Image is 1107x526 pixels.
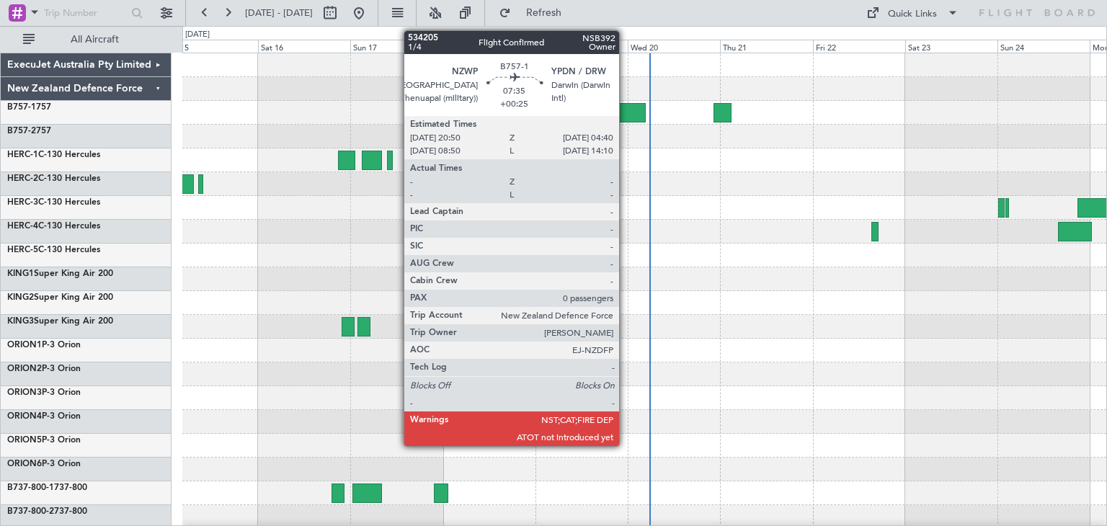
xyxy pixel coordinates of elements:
[7,198,100,207] a: HERC-3C-130 Hercules
[7,317,34,326] span: KING3
[7,222,38,231] span: HERC-4
[37,35,152,45] span: All Aircraft
[443,40,535,53] div: Mon 18
[7,127,51,135] a: B757-2757
[7,412,81,421] a: ORION4P-3 Orion
[7,365,81,373] a: ORION2P-3 Orion
[7,127,36,135] span: B757-2
[7,269,34,278] span: KING1
[514,8,574,18] span: Refresh
[166,40,258,53] div: Fri 15
[7,103,51,112] a: B757-1757
[905,40,997,53] div: Sat 23
[7,174,38,183] span: HERC-2
[7,483,54,492] span: B737-800-1
[7,246,100,254] a: HERC-5C-130 Hercules
[7,460,81,468] a: ORION6P-3 Orion
[7,198,38,207] span: HERC-3
[16,28,156,51] button: All Aircraft
[350,40,443,53] div: Sun 17
[7,436,81,445] a: ORION5P-3 Orion
[7,151,38,159] span: HERC-1
[7,388,81,397] a: ORION3P-3 Orion
[7,507,54,516] span: B737-800-2
[7,151,100,159] a: HERC-1C-130 Hercules
[7,412,42,421] span: ORION4
[258,40,350,53] div: Sat 16
[7,341,81,349] a: ORION1P-3 Orion
[7,174,100,183] a: HERC-2C-130 Hercules
[7,103,36,112] span: B757-1
[7,483,87,492] a: B737-800-1737-800
[7,507,87,516] a: B737-800-2737-800
[7,222,100,231] a: HERC-4C-130 Hercules
[44,2,127,24] input: Trip Number
[185,29,210,41] div: [DATE]
[888,7,937,22] div: Quick Links
[492,1,579,24] button: Refresh
[7,341,42,349] span: ORION1
[7,460,42,468] span: ORION6
[628,40,720,53] div: Wed 20
[7,269,113,278] a: KING1Super King Air 200
[720,40,812,53] div: Thu 21
[997,40,1090,53] div: Sun 24
[7,293,113,302] a: KING2Super King Air 200
[813,40,905,53] div: Fri 22
[7,246,38,254] span: HERC-5
[7,317,113,326] a: KING3Super King Air 200
[535,40,628,53] div: Tue 19
[245,6,313,19] span: [DATE] - [DATE]
[7,436,42,445] span: ORION5
[7,388,42,397] span: ORION3
[7,365,42,373] span: ORION2
[859,1,966,24] button: Quick Links
[7,293,34,302] span: KING2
